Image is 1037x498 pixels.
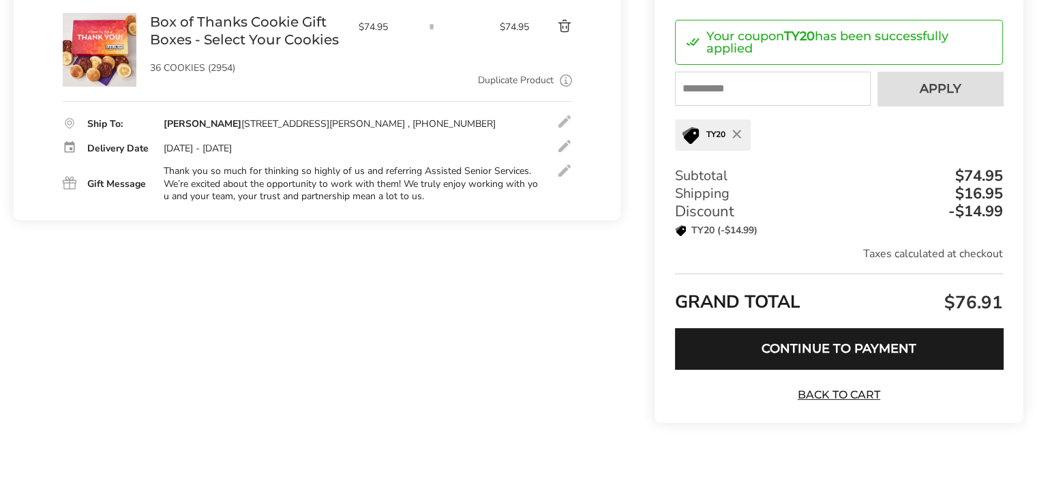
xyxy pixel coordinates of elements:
a: Box of Thanks Cookie Gift Boxes - Select Your Cookies [63,12,136,25]
div: [DATE] - [DATE] [164,143,232,155]
div: Subtotal [675,167,1003,185]
p: TY20 (-$14.99) [675,224,757,237]
span: $74.95 [359,20,411,33]
input: Quantity input [418,13,445,40]
div: $74.95 [952,169,1003,184]
span: $74.95 [500,20,533,33]
button: Apply [877,72,1003,106]
strong: [PERSON_NAME] [164,117,241,130]
a: Duplicate Product [478,73,554,88]
div: Discount [675,203,1003,220]
span: Apply [920,83,961,95]
a: Back to Cart [792,387,887,402]
div: GRAND TOTAL [675,274,1003,318]
div: Delivery Date [87,144,150,153]
button: Continue to Payment [675,328,1003,369]
div: Gift Message [87,179,150,189]
div: Taxes calculated at checkout [675,246,1003,261]
a: Box of Thanks Cookie Gift Boxes - Select Your Cookies [150,13,345,48]
p: Your coupon has been successfully applied [706,30,972,55]
div: Thank you so much for thinking so highly of us and referring Assisted Senior Services. We’re exci... [164,165,541,203]
strong: TY20 [784,29,815,44]
span: $76.91 [941,291,1003,314]
img: Box of Thanks Cookie Gift Boxes - Select Your Cookies [63,13,136,87]
div: $16.95 [952,186,1003,201]
div: TY20 [675,119,751,151]
div: -$14.99 [945,204,1003,219]
button: Delete product [533,18,573,35]
p: 36 COOKIES (2954) [150,63,345,73]
div: Shipping [675,185,1003,203]
div: Ship To: [87,119,150,129]
div: [STREET_ADDRESS][PERSON_NAME] , [PHONE_NUMBER] [164,118,496,130]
